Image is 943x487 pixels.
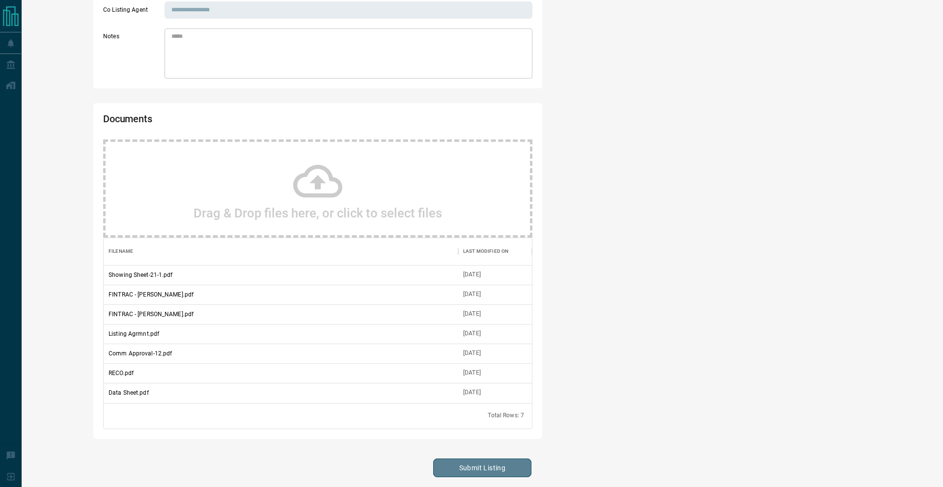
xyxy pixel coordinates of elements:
[458,238,532,265] div: Last Modified On
[463,238,508,265] div: Last Modified On
[463,369,481,377] div: Aug 18, 2025
[103,32,162,79] label: Notes
[109,349,172,358] p: Comm Approval-12.pdf
[463,271,481,279] div: Aug 18, 2025
[488,411,524,420] div: Total Rows: 7
[109,290,194,299] p: FINTRAC - [PERSON_NAME].pdf
[109,388,149,397] p: Data Sheet.pdf
[103,113,361,130] h2: Documents
[109,238,133,265] div: Filename
[103,139,532,238] div: Drag & Drop files here, or click to select files
[463,329,481,338] div: Aug 18, 2025
[463,310,481,318] div: Aug 18, 2025
[463,388,481,397] div: Aug 18, 2025
[463,349,481,357] div: Aug 18, 2025
[109,329,159,338] p: Listing Agrmnt.pdf
[463,290,481,298] div: Aug 18, 2025
[104,238,458,265] div: Filename
[109,271,172,279] p: Showing Sheet-21-1.pdf
[433,459,531,477] button: Submit Listing
[109,310,194,319] p: FINTRAC - [PERSON_NAME].pdf
[103,6,162,19] label: Co Listing Agent
[194,206,442,220] h2: Drag & Drop files here, or click to select files
[109,369,134,378] p: RECO.pdf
